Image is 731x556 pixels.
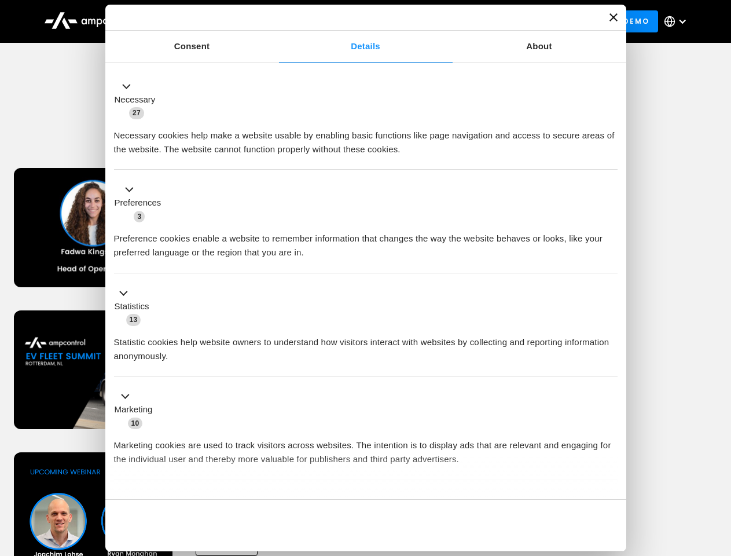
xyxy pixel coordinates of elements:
div: Statistic cookies help website owners to understand how visitors interact with websites by collec... [114,327,618,363]
button: Okay [451,509,617,542]
button: Marketing (10) [114,390,160,430]
span: 13 [126,314,141,325]
span: 27 [129,107,144,119]
button: Necessary (27) [114,79,163,120]
button: Statistics (13) [114,286,156,327]
div: Necessary cookies help make a website usable by enabling basic functions like page navigation and... [114,120,618,156]
label: Necessary [115,93,156,107]
span: 3 [134,211,145,222]
label: Marketing [115,403,153,416]
a: Consent [105,31,279,63]
div: Preference cookies enable a website to remember information that changes the way the website beha... [114,223,618,259]
span: 2 [191,495,202,506]
h1: Upcoming Webinars [14,117,718,145]
label: Statistics [115,300,149,313]
a: Details [279,31,453,63]
button: Close banner [609,13,618,21]
label: Preferences [115,196,161,210]
div: Marketing cookies are used to track visitors across websites. The intention is to display ads tha... [114,430,618,466]
button: Unclassified (2) [114,493,209,507]
button: Preferences (3) [114,183,168,224]
a: About [453,31,626,63]
span: 10 [128,418,143,429]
